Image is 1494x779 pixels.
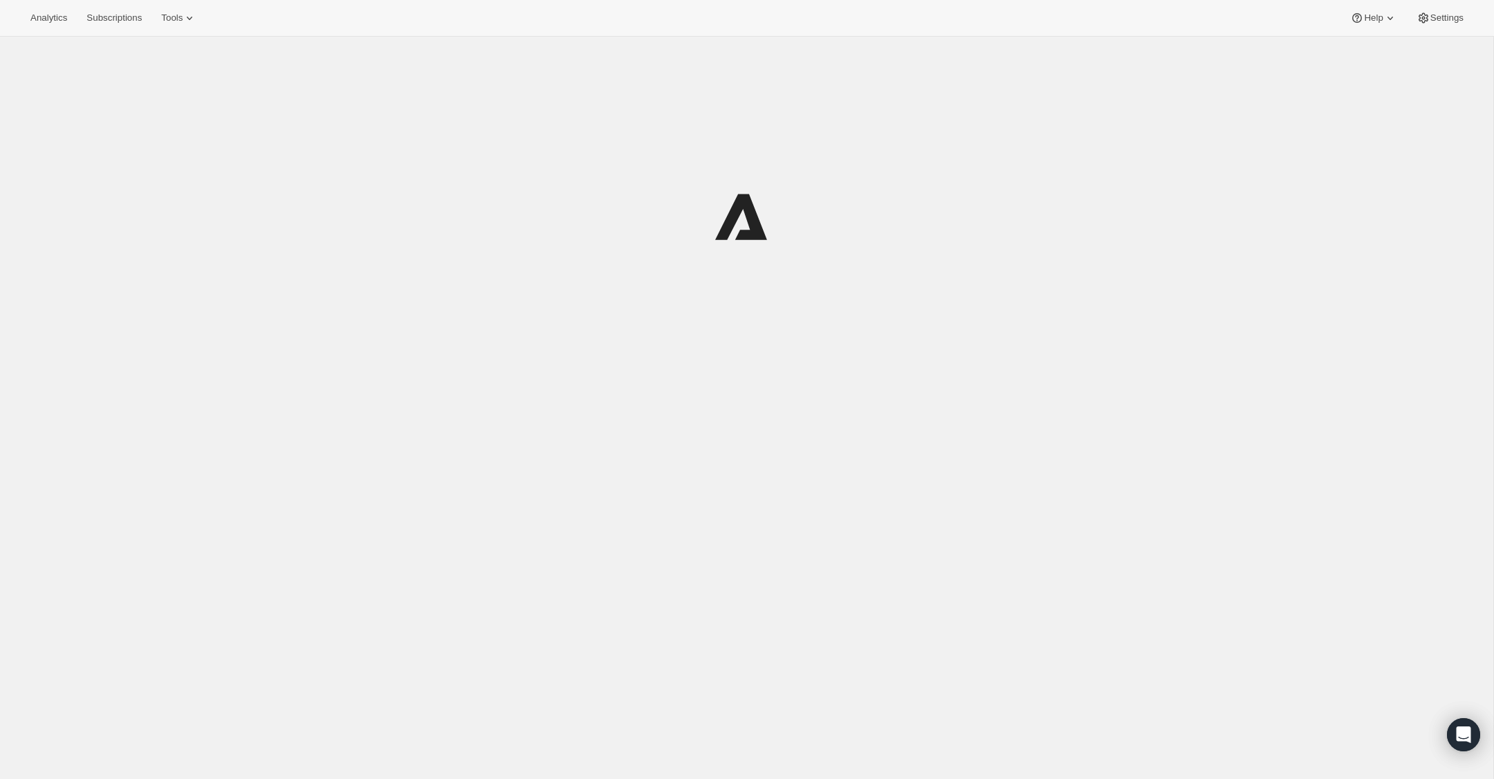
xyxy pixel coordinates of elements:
button: Settings [1408,8,1472,28]
span: Tools [161,12,183,24]
div: Open Intercom Messenger [1447,718,1480,751]
span: Settings [1430,12,1464,24]
button: Subscriptions [78,8,150,28]
span: Analytics [30,12,67,24]
button: Tools [153,8,205,28]
span: Subscriptions [86,12,142,24]
span: Help [1364,12,1383,24]
button: Help [1342,8,1405,28]
button: Analytics [22,8,75,28]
